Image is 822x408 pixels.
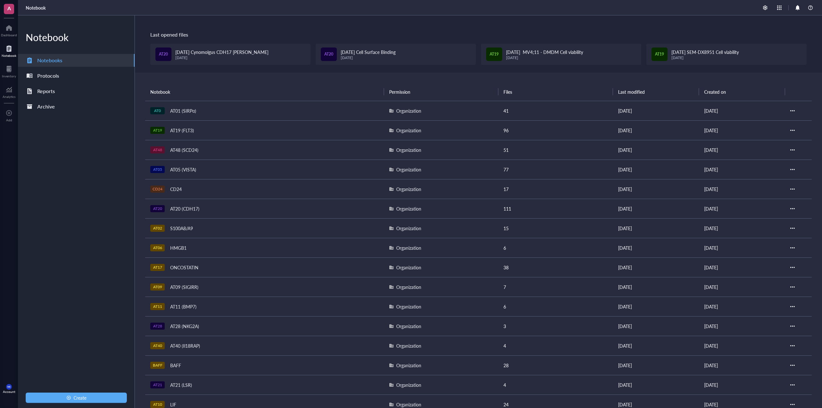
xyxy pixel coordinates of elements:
td: 111 [498,199,613,218]
td: [DATE] [699,257,785,277]
td: [DATE] [699,238,785,257]
td: [DATE] [613,316,699,336]
div: Protocols [37,71,59,80]
div: Organization [396,166,421,173]
div: AT05 (VISTA) [167,165,199,174]
div: Organization [396,362,421,369]
a: Notebooks [18,54,135,67]
div: [DATE] [341,56,396,60]
div: Notebook [18,31,135,44]
div: Organization [396,401,421,408]
td: [DATE] [613,277,699,297]
div: Reports [37,87,55,96]
div: CD24 [167,185,185,194]
div: AT21 (LSR) [167,380,195,389]
a: Reports [18,85,135,98]
td: 41 [498,101,613,120]
td: 15 [498,218,613,238]
div: AT48 (SCD24) [167,145,201,154]
td: [DATE] [699,375,785,395]
div: AT11 (BMP7) [167,302,199,311]
span: MK [7,386,11,388]
td: [DATE] [613,179,699,199]
a: Archive [18,100,135,113]
td: [DATE] [699,179,785,199]
div: Organization [396,244,421,251]
a: Analytics [3,84,15,99]
div: Notebooks [37,56,62,65]
span: AT20 [159,51,168,57]
td: 96 [498,120,613,140]
div: Analytics [3,95,15,99]
div: Organization [396,146,421,153]
div: [DATE] [175,56,268,60]
div: AT09 (SIGIRR) [167,282,201,291]
div: BAFF [167,361,184,370]
td: [DATE] [699,336,785,355]
td: 3 [498,316,613,336]
div: Organization [396,283,421,291]
th: Notebook [145,83,384,101]
div: Archive [37,102,55,111]
div: Organization [396,264,421,271]
td: 77 [498,160,613,179]
td: [DATE] [699,277,785,297]
a: Inventory [2,64,16,78]
td: [DATE] [613,375,699,395]
div: Organization [396,107,421,114]
th: Created on [699,83,785,101]
div: AT19 (FLT3) [167,126,197,135]
span: [DATE] MV4;11 - DMDM Cell viability [506,49,583,55]
div: [DATE] [506,56,583,60]
th: Last modified [613,83,699,101]
div: AT40 (Il18RAP) [167,341,203,350]
td: [DATE] [699,160,785,179]
div: Organization [396,205,421,212]
td: 17 [498,179,613,199]
a: Protocols [18,69,135,82]
td: [DATE] [699,199,785,218]
a: Notebook [2,43,16,57]
div: S100A8/A9 [167,224,196,233]
div: AT28 (NKG2A) [167,322,202,331]
div: Dashboard [1,33,17,37]
td: [DATE] [613,140,699,160]
div: Inventory [2,74,16,78]
td: 4 [498,336,613,355]
td: 51 [498,140,613,160]
td: [DATE] [699,316,785,336]
td: [DATE] [699,140,785,160]
a: Notebook [26,5,46,11]
span: AT20 [324,51,333,57]
th: Files [498,83,613,101]
td: 28 [498,355,613,375]
div: Organization [396,225,421,232]
td: 6 [498,297,613,316]
td: 4 [498,375,613,395]
td: [DATE] [613,238,699,257]
div: Last opened files [150,31,807,39]
div: Organization [396,381,421,388]
span: AT19 [490,51,499,57]
td: 38 [498,257,613,277]
div: Organization [396,127,421,134]
div: Organization [396,303,421,310]
th: Permission [384,83,499,101]
div: HMGB1 [167,243,189,252]
td: 6 [498,238,613,257]
button: Create [26,393,127,403]
span: [DATE] Cell Surface Binding [341,49,396,55]
td: [DATE] [613,101,699,120]
td: [DATE] [613,336,699,355]
td: [DATE] [699,101,785,120]
td: [DATE] [613,199,699,218]
div: AT20 (CDH17) [167,204,202,213]
span: [DATE] SEM-DX8951 Cell viability [671,49,739,55]
td: [DATE] [613,257,699,277]
td: [DATE] [699,355,785,375]
td: [DATE] [613,355,699,375]
td: [DATE] [613,120,699,140]
div: Organization [396,323,421,330]
td: [DATE] [613,218,699,238]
